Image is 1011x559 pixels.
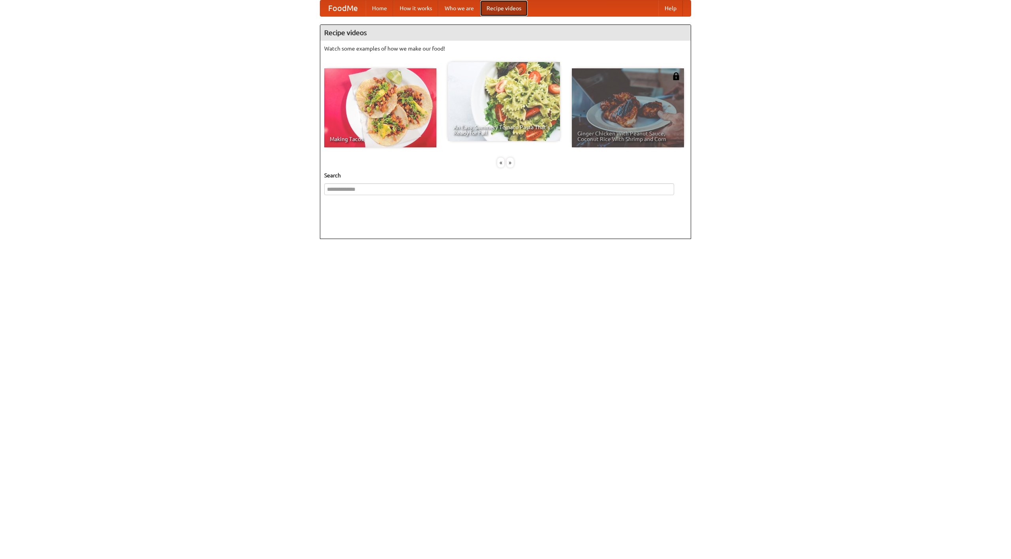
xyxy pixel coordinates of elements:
span: An Easy, Summery Tomato Pasta That's Ready for Fall [453,124,554,136]
a: Help [658,0,683,16]
span: Making Tacos [330,136,431,142]
a: Home [366,0,393,16]
a: An Easy, Summery Tomato Pasta That's Ready for Fall [448,62,560,141]
a: How it works [393,0,438,16]
a: FoodMe [320,0,366,16]
div: « [497,158,504,168]
h5: Search [324,171,687,179]
div: » [507,158,514,168]
p: Watch some examples of how we make our food! [324,45,687,53]
a: Who we are [438,0,480,16]
a: Making Tacos [324,68,436,147]
h4: Recipe videos [320,25,691,41]
img: 483408.png [672,72,680,80]
a: Recipe videos [480,0,528,16]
